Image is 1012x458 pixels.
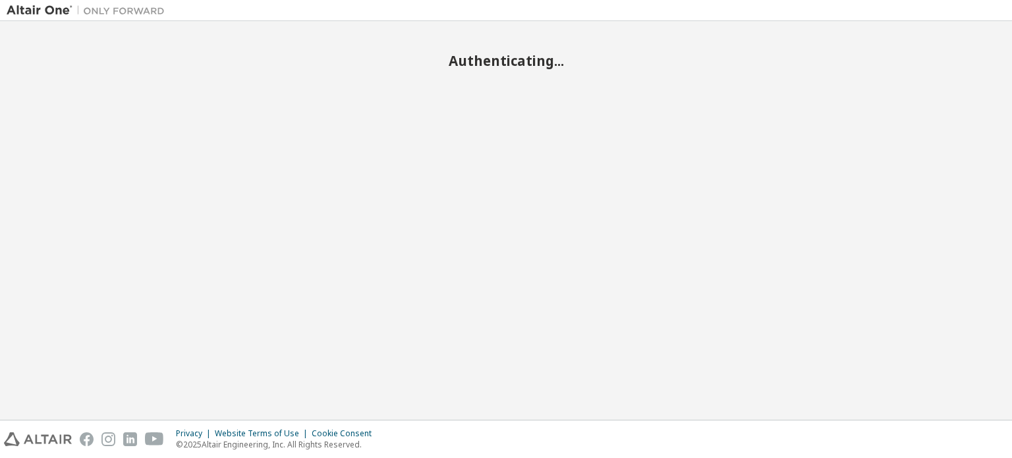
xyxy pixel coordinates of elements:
[7,52,1005,69] h2: Authenticating...
[80,432,94,446] img: facebook.svg
[7,4,171,17] img: Altair One
[145,432,164,446] img: youtube.svg
[312,428,379,439] div: Cookie Consent
[101,432,115,446] img: instagram.svg
[123,432,137,446] img: linkedin.svg
[4,432,72,446] img: altair_logo.svg
[176,439,379,450] p: © 2025 Altair Engineering, Inc. All Rights Reserved.
[176,428,215,439] div: Privacy
[215,428,312,439] div: Website Terms of Use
